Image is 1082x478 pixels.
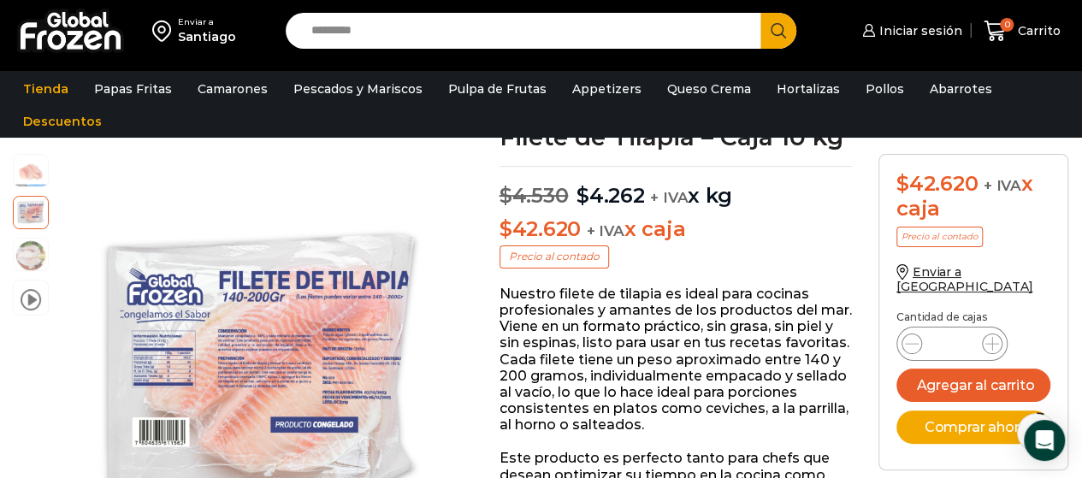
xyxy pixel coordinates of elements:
bdi: 42.620 [896,171,978,196]
p: Precio al contado [896,227,983,247]
a: 0 Carrito [979,11,1065,51]
button: Agregar al carrito [896,369,1050,402]
a: Iniciar sesión [858,14,962,48]
span: $ [576,183,589,208]
button: Comprar ahora [896,410,1050,444]
span: $ [896,171,909,196]
span: + IVA [587,222,624,239]
a: Pescados y Mariscos [285,73,431,105]
p: Cantidad de cajas [896,311,1050,323]
p: x kg [500,166,853,209]
div: Enviar a [178,16,236,28]
span: tilapia-filete [14,155,48,189]
span: tilapia-4 [14,194,48,228]
h1: Filete de Tilapia – Caja 10 kg [500,125,853,149]
a: Queso Crema [659,73,760,105]
a: Tienda [15,73,77,105]
bdi: 4.530 [500,183,569,208]
p: x caja [500,217,853,242]
div: Santiago [178,28,236,45]
a: Hortalizas [768,73,848,105]
span: Carrito [1014,22,1061,39]
p: Precio al contado [500,245,609,268]
a: Pollos [857,73,913,105]
button: Search button [760,13,796,49]
a: Pulpa de Frutas [440,73,555,105]
p: Nuestro filete de tilapia es ideal para cocinas profesionales y amantes de los productos del mar.... [500,286,853,434]
span: plato-tilapia [14,239,48,273]
div: Open Intercom Messenger [1024,420,1065,461]
div: x caja [896,172,1050,221]
span: $ [500,183,512,208]
a: Abarrotes [921,73,1001,105]
a: Appetizers [564,73,650,105]
a: Camarones [189,73,276,105]
a: Descuentos [15,105,110,138]
a: Papas Fritas [86,73,180,105]
span: 0 [1000,18,1014,32]
a: Enviar a [GEOGRAPHIC_DATA] [896,264,1033,294]
span: + IVA [650,189,688,206]
img: address-field-icon.svg [152,16,178,45]
bdi: 4.262 [576,183,645,208]
span: Iniciar sesión [875,22,962,39]
span: $ [500,216,512,241]
bdi: 42.620 [500,216,581,241]
input: Product quantity [936,332,968,356]
span: + IVA [984,177,1021,194]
